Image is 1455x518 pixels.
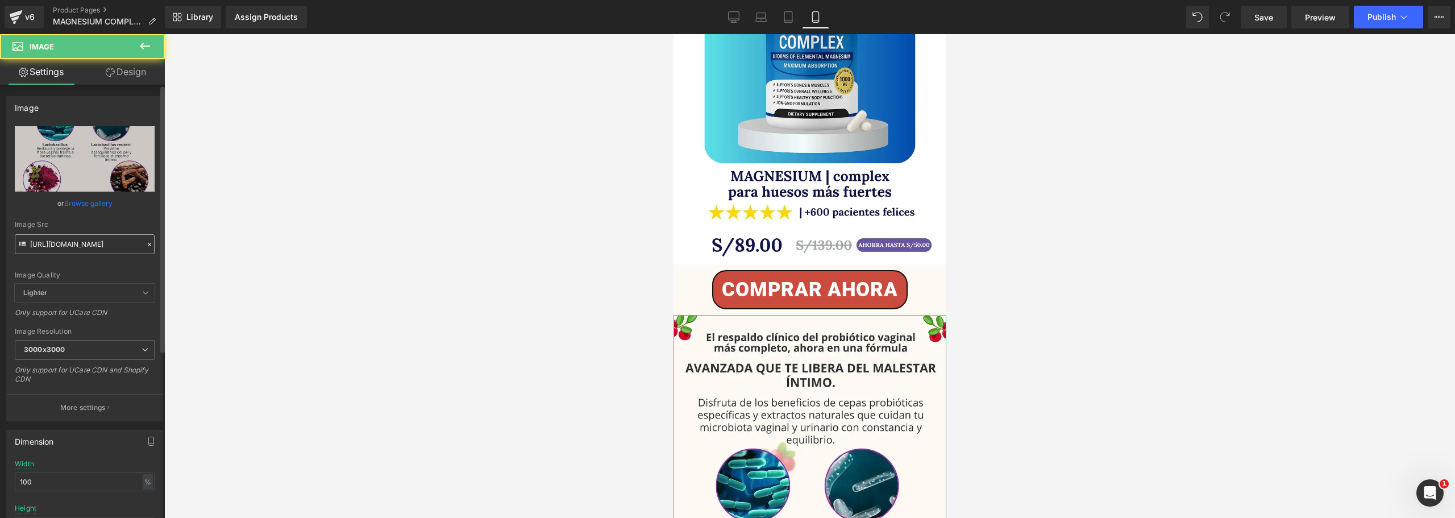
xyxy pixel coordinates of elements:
[23,288,47,297] b: Lighter
[1354,6,1423,28] button: Publish
[186,12,213,22] span: Library
[1440,479,1449,488] span: 1
[1254,11,1273,23] span: Save
[15,308,155,325] div: Only support for UCare CDN
[802,6,829,28] a: Mobile
[53,17,143,26] span: MAGNESIUM COMPLEX
[15,473,155,491] input: auto
[165,6,221,28] a: New Library
[15,221,155,229] div: Image Src
[53,6,165,15] a: Product Pages
[5,6,44,28] a: v6
[15,97,39,113] div: Image
[1213,6,1236,28] button: Redo
[15,366,155,391] div: Only support for UCare CDN and Shopify CDN
[15,460,34,468] div: Width
[235,13,298,22] div: Assign Products
[7,394,163,421] button: More settings
[15,271,155,279] div: Image Quality
[30,42,54,51] span: Image
[60,403,106,413] p: More settings
[39,236,234,275] a: COMPRAR AHORA
[64,193,113,213] a: Browse gallery
[23,10,37,24] div: v6
[1291,6,1349,28] a: Preview
[15,234,155,254] input: Link
[1186,6,1209,28] button: Undo
[15,328,155,335] div: Image Resolution
[24,345,65,354] b: 3000x3000
[143,474,153,490] div: %
[1305,11,1336,23] span: Preview
[15,430,54,446] div: Dimension
[15,197,155,209] div: or
[747,6,775,28] a: Laptop
[1428,6,1450,28] button: More
[85,59,167,85] a: Design
[1367,13,1396,22] span: Publish
[15,504,36,512] div: Height
[1416,479,1444,507] iframe: Intercom live chat
[720,6,747,28] a: Desktop
[775,6,802,28] a: Tablet
[48,246,224,266] span: COMPRAR AHORA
